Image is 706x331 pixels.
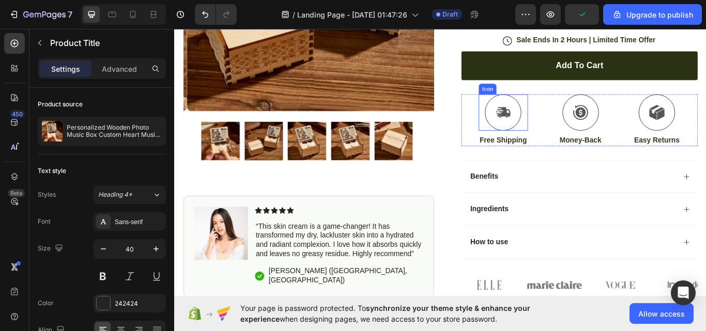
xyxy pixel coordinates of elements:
[638,308,685,319] span: Allow access
[23,211,85,273] img: gempages_432750572815254551-7b7b6beb-2475-4cab-a8a5-5bad2acafc04.png
[98,190,132,199] span: Heading 4*
[182,112,227,156] img: Personalized wooden photo music box for Mom, custom heart design, sentimental gift.
[50,37,162,49] p: Product Title
[671,280,696,305] div: Open Intercom Messenger
[10,110,25,118] div: 450
[102,64,137,74] p: Advanced
[345,246,389,257] p: How to use
[38,242,65,256] div: Size
[115,217,163,227] div: Sans-serif
[115,299,163,308] div: 242424
[564,288,628,316] img: gempages_432750572815254551-18635748-8903-4856-abf3-9296e066d3eb.png
[603,4,702,25] button: Upgrade to publish
[4,4,77,25] button: 7
[110,280,288,302] p: [PERSON_NAME] ([GEOGRAPHIC_DATA], [GEOGRAPHIC_DATA])
[345,208,389,219] p: Ingredients
[356,128,411,139] p: Free Shipping
[612,9,693,20] div: Upgrade to publish
[487,288,551,316] img: gempages_432750572815254551-e61e7829-47ae-4815-938a-13ef13fcc808.png
[38,190,56,199] div: Styles
[67,124,162,138] p: Personalized Wooden Photo Music Box Custom Heart Music Box Gift for Mother
[630,303,694,324] button: Allow access
[334,29,610,63] button: Add to cart
[94,185,166,204] button: Heading 4*
[42,121,63,141] img: product feature img
[536,128,589,139] p: Easy Returns
[411,288,475,316] img: gempages_432750572815254551-9865b96a-718f-4e2f-bc8e-2aa16a04ab06.png
[240,304,530,323] span: synchronize your theme style & enhance your experience
[334,288,398,316] img: gempages_432750572815254551-862cdf2e-aba6-4086-86e1-6aedcbdae31d.png
[233,112,278,156] img: Happy Mother's Day engraved wooden music box, custom gift for Mom, personalized keepsake
[240,303,571,324] span: Your page is password protected. To when designing pages, we need access to your store password.
[195,4,237,25] div: Undo/Redo
[38,100,83,109] div: Product source
[8,189,25,197] div: Beta
[293,9,295,20] span: /
[38,166,66,176] div: Text style
[38,217,51,226] div: Font
[68,8,72,21] p: 7
[398,11,561,22] p: Sale Ends In 2 Hours | Limited Time Offer
[345,170,377,181] p: Benefits
[174,26,706,298] iframe: Design area
[442,10,458,19] span: Draft
[297,9,407,20] span: Landing Page - [DATE] 01:47:26
[95,228,288,271] p: “This skin cream is a game-changer! It has transformed my dry, lackluster skin into a hydrated an...
[449,128,498,139] p: Money-Back
[51,64,80,74] p: Settings
[38,298,54,308] div: Color
[444,40,500,53] div: Add to cart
